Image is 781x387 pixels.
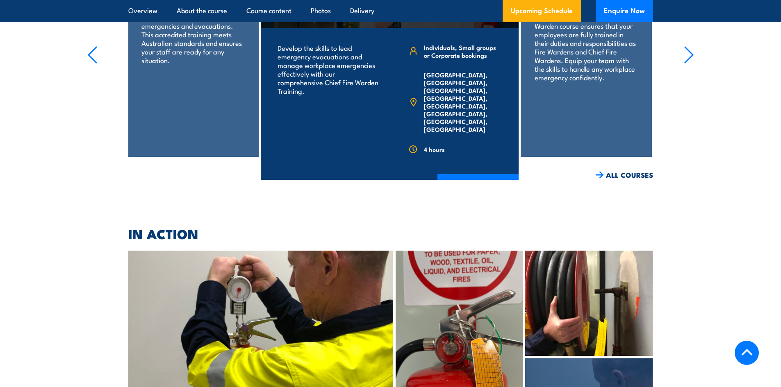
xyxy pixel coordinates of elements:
[595,170,653,180] a: ALL COURSES
[424,43,502,59] span: Individuals, Small groups or Corporate bookings
[128,228,653,239] h2: IN ACTION
[535,13,638,81] p: Our Fire Warden and Chief Fire Warden course ensures that your employees are fully trained in the...
[424,71,502,133] span: [GEOGRAPHIC_DATA], [GEOGRAPHIC_DATA], [GEOGRAPHIC_DATA], [GEOGRAPHIC_DATA], [GEOGRAPHIC_DATA], [G...
[278,43,379,95] p: Develop the skills to lead emergency evacuations and manage workplace emergencies effectively wit...
[525,251,653,356] img: Inspect & Test Fire Blankets & Fire Extinguishers Training.
[437,174,519,195] a: COURSE DETAILS
[424,145,445,153] span: 4 hours
[141,13,244,64] p: Prepare your team to handle emergencies and evacuations. This accredited training meets Australia...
